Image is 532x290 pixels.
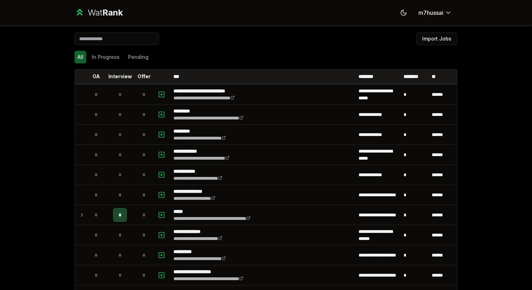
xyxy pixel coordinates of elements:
[102,7,123,18] span: Rank
[93,73,100,80] p: OA
[75,51,86,63] button: All
[125,51,151,63] button: Pending
[108,73,132,80] p: Interview
[413,6,457,19] button: m7hussai
[418,8,443,17] span: m7hussai
[75,7,123,18] a: WatRank
[89,51,122,63] button: In Progress
[88,7,123,18] div: Wat
[138,73,151,80] p: Offer
[416,32,457,45] button: Import Jobs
